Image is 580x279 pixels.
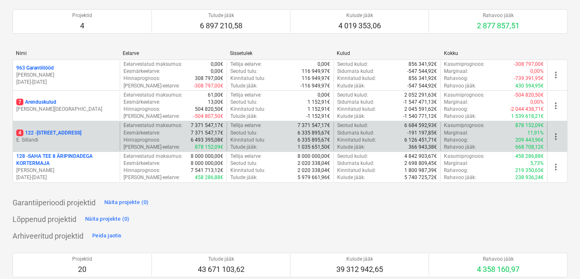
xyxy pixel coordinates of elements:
p: Tulude jääk [198,256,245,263]
p: Sidumata kulud : [337,130,374,137]
p: 61,00€ [208,92,223,99]
p: Lõppenud projektid [13,214,76,224]
span: 7 [16,99,23,105]
p: -116 949,97€ [300,82,330,90]
p: 7 371 547,17€ [298,122,330,129]
p: -308 797,00€ [194,82,223,90]
p: Hinnaprognoos : [124,75,160,82]
p: Kulude jääk : [337,174,365,181]
div: Kokku [444,50,544,56]
p: 1 152,91€ [308,99,330,106]
p: Kinnitatud kulud : [337,106,376,113]
p: Eesmärkeelarve : [124,68,160,75]
p: 20 [72,264,92,274]
p: Hinnaprognoos : [124,167,160,174]
p: 39 312 942,65 [336,264,383,274]
p: 6 335 895,67€ [298,130,330,137]
p: Kasumiprognoos : [444,92,484,99]
p: 8 000 000,00€ [191,153,223,160]
p: 43 671 103,62 [198,264,245,274]
p: Rahavoog : [444,137,468,144]
p: -739 391,95€ [514,75,544,82]
p: Seotud tulu : [230,160,257,167]
div: 4122 -[STREET_ADDRESS]E. Sillandi [16,130,116,144]
p: Sidumata kulud : [337,99,374,106]
div: Näita projekte (0) [104,198,149,207]
p: 116 949,97€ [302,68,330,75]
p: -1 152,91€ [306,113,330,120]
p: Marginaal : [444,130,468,137]
p: Rahavoog : [444,106,468,113]
button: Näita projekte (0) [102,196,151,209]
p: 8 000 000,00€ [298,153,330,160]
p: 11,91% [527,130,544,137]
p: Kulude jääk : [337,144,365,151]
p: Tellija eelarve : [230,92,262,99]
p: [PERSON_NAME]-eelarve : [124,174,180,181]
p: 1 539 618,21€ [511,113,544,120]
div: Eelarve [123,50,223,56]
p: -504 807,50€ [194,113,223,120]
p: Arenduskulud [16,99,56,106]
p: 2 877 857,51 [477,21,519,31]
p: Seotud tulu : [230,130,257,137]
p: Tulude jääk [200,12,242,19]
p: 856 341,92€ [409,75,437,82]
p: Kasumiprognoos : [444,153,484,160]
p: 2 020 338,04€ [298,160,330,167]
div: 963 Garantiitööd[PERSON_NAME][DATE]-[DATE] [16,65,116,86]
p: -1 547 471,13€ [403,99,437,106]
span: more_vert [551,101,561,111]
p: E. Sillandi [16,137,116,144]
p: Tellija eelarve : [230,122,262,129]
p: Marginaal : [444,160,468,167]
span: 4 [16,130,23,136]
p: Sidumata kulud : [337,68,374,75]
p: Rahavoo jääk : [444,174,476,181]
p: Hinnaprognoos : [124,106,160,113]
span: more_vert [551,132,561,142]
p: 1 800 987,39€ [404,167,437,174]
p: Kulude jääk [336,256,383,263]
div: Sissetulek [230,50,330,56]
p: 2 045 591,62€ [404,106,437,113]
p: [PERSON_NAME] [16,72,116,79]
p: Rahavoo jääk : [444,113,476,120]
p: 430 594,95€ [515,82,544,90]
p: 13,00€ [208,99,223,106]
p: Kinnitatud tulu : [230,106,265,113]
p: [PERSON_NAME]-eelarve : [124,82,180,90]
p: 308 797,00€ [195,75,223,82]
p: 0,00€ [318,92,330,99]
p: 878 152,09€ [195,144,223,151]
p: [DATE] - [DATE] [16,174,116,181]
p: 2 698 809,45€ [404,160,437,167]
p: Eesmärkeelarve : [124,160,160,167]
p: 238 936,24€ [515,174,544,181]
p: [PERSON_NAME]-eelarve : [124,113,180,120]
p: 963 Garantiitööd [16,65,54,72]
p: 1 035 651,50€ [298,144,330,151]
p: 878 152,09€ [515,122,544,129]
div: 7Arenduskulud[PERSON_NAME][GEOGRAPHIC_DATA] [16,99,116,113]
p: 0,00% [530,68,544,75]
p: Kinnitatud tulu : [230,167,265,174]
p: Kulude jääk : [337,113,365,120]
p: 7 541 713,12€ [191,167,223,174]
p: Seotud kulud : [337,92,368,99]
p: 856 341,92€ [409,61,437,68]
p: Rahavoog : [444,167,468,174]
p: Seotud kulud : [337,122,368,129]
p: 5 979 661,96€ [298,174,330,181]
p: [PERSON_NAME] [16,167,116,174]
span: more_vert [551,162,561,172]
div: Näita projekte (0) [85,214,130,224]
p: -2 044 438,71€ [510,106,544,113]
p: Seotud tulu : [230,68,257,75]
p: 6 897 210,58 [200,21,242,31]
p: Tulude jääk : [230,144,257,151]
p: Marginaal : [444,99,468,106]
p: 8 000 000,00€ [191,160,223,167]
p: [PERSON_NAME]-eelarve : [124,144,180,151]
p: 668 708,12€ [515,144,544,151]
